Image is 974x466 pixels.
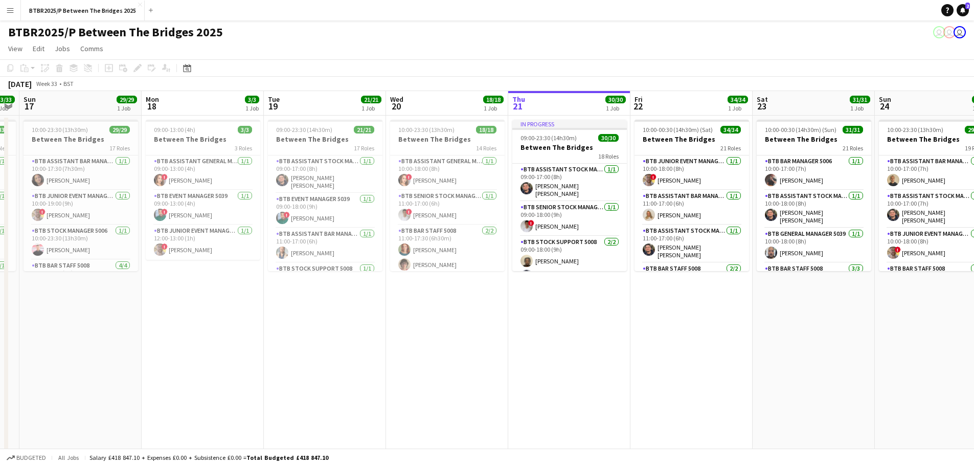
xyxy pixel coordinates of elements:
[24,135,138,144] h3: Between The Bridges
[390,190,505,225] app-card-role: BTB Senior Stock Manager 50061/111:00-17:00 (6h)![PERSON_NAME]
[755,100,768,112] span: 23
[24,190,138,225] app-card-role: BTB Junior Event Manager 50391/110:00-19:00 (9h)![PERSON_NAME]
[117,104,137,112] div: 1 Job
[235,144,252,152] span: 3 Roles
[943,26,956,38] app-user-avatar: Amy Cane
[89,454,328,461] div: Salary £418 847.10 + Expenses £0.00 + Subsistence £0.00 =
[887,126,943,134] span: 10:00-23:30 (13h30m)
[245,104,259,112] div: 1 Job
[245,96,259,103] span: 3/3
[146,120,260,260] div: 09:00-13:00 (4h)3/3Between The Bridges3 RolesBTB Assistant General Manager 50061/109:00-13:00 (4h...
[633,100,643,112] span: 22
[757,95,768,104] span: Sat
[4,42,27,55] a: View
[757,135,871,144] h3: Between The Bridges
[512,95,525,104] span: Thu
[268,135,382,144] h3: Between The Bridges
[965,3,970,9] span: 2
[24,225,138,260] app-card-role: BTB Stock Manager 50061/110:00-23:30 (13h30m)[PERSON_NAME]
[33,44,44,53] span: Edit
[268,156,382,193] app-card-role: BTB Assistant Stock Manager 50061/109:00-17:00 (8h)[PERSON_NAME] [PERSON_NAME]
[528,220,534,226] span: !
[512,202,627,236] app-card-role: BTB Senior Stock Manager 50061/109:00-18:00 (9h)![PERSON_NAME]
[24,95,36,104] span: Sun
[246,454,328,461] span: Total Budgeted £418 847.10
[850,96,870,103] span: 31/31
[512,143,627,152] h3: Between The Bridges
[268,263,382,298] app-card-role: BTB Stock support 50081/1
[117,96,137,103] span: 29/29
[29,42,49,55] a: Edit
[843,144,863,152] span: 21 Roles
[266,100,280,112] span: 19
[22,100,36,112] span: 17
[850,104,870,112] div: 1 Job
[21,1,145,20] button: BTBR2025/P Between The Bridges 2025
[635,95,643,104] span: Fri
[146,156,260,190] app-card-role: BTB Assistant General Manager 50061/109:00-13:00 (4h)![PERSON_NAME]
[728,96,748,103] span: 34/34
[606,104,625,112] div: 1 Job
[238,126,252,134] span: 3/3
[757,156,871,190] app-card-role: BTB Bar Manager 50061/110:00-17:00 (7h)[PERSON_NAME]
[361,96,381,103] span: 21/21
[879,95,891,104] span: Sun
[643,126,713,134] span: 10:00-00:30 (14h30m) (Sat)
[5,452,48,463] button: Budgeted
[406,174,412,180] span: !
[34,80,59,87] span: Week 33
[16,454,46,461] span: Budgeted
[765,126,836,134] span: 10:00-00:30 (14h30m) (Sun)
[512,120,627,271] app-job-card: In progress09:00-23:30 (14h30m)30/30Between The Bridges18 RolesBTB Assistant Stock Manager 50061/...
[268,120,382,271] app-job-card: 09:00-23:30 (14h30m)21/21Between The Bridges17 RolesBTB Assistant Stock Manager 50061/109:00-17:0...
[895,247,901,253] span: !
[635,120,749,271] div: 10:00-00:30 (14h30m) (Sat)34/34Between The Bridges21 RolesBTB Junior Event Manager 50391/110:00-1...
[8,44,22,53] span: View
[954,26,966,38] app-user-avatar: Amy Cane
[390,120,505,271] div: 10:00-23:30 (13h30m)18/18Between The Bridges14 RolesBTB Assistant General Manager 50061/110:00-18...
[51,42,74,55] a: Jobs
[144,100,159,112] span: 18
[154,126,195,134] span: 09:00-13:00 (4h)
[361,104,381,112] div: 1 Job
[162,209,168,215] span: !
[39,209,46,215] span: !
[512,120,627,128] div: In progress
[406,209,412,215] span: !
[109,144,130,152] span: 17 Roles
[8,25,223,40] h1: BTBR2025/P Between The Bridges 2025
[24,120,138,271] app-job-card: 10:00-23:30 (13h30m)29/29Between The Bridges17 RolesBTB Assistant Bar Manager 50061/110:00-17:30 ...
[268,95,280,104] span: Tue
[389,100,403,112] span: 20
[268,193,382,228] app-card-role: BTB Event Manager 50391/109:00-18:00 (9h)![PERSON_NAME]
[276,126,332,134] span: 09:00-23:30 (14h30m)
[476,144,496,152] span: 14 Roles
[757,263,871,327] app-card-role: BTB Bar Staff 50083/3
[933,26,945,38] app-user-avatar: Amy Cane
[8,79,32,89] div: [DATE]
[109,126,130,134] span: 29/29
[598,134,619,142] span: 30/30
[512,164,627,202] app-card-role: BTB Assistant Stock Manager 50061/109:00-17:00 (8h)[PERSON_NAME] [PERSON_NAME]
[843,126,863,134] span: 31/31
[957,4,969,16] a: 2
[80,44,103,53] span: Comms
[146,225,260,260] app-card-role: BTB Junior Event Manager 50391/112:00-13:00 (1h)![PERSON_NAME]
[146,190,260,225] app-card-role: BTB Event Manager 50391/109:00-13:00 (4h)![PERSON_NAME]
[635,156,749,190] app-card-role: BTB Junior Event Manager 50391/110:00-18:00 (8h)![PERSON_NAME]
[512,236,627,286] app-card-role: BTB Stock support 50082/209:00-18:00 (9h)[PERSON_NAME]
[757,120,871,271] app-job-card: 10:00-00:30 (14h30m) (Sun)31/31Between The Bridges21 RolesBTB Bar Manager 50061/110:00-17:00 (7h)...
[390,95,403,104] span: Wed
[354,144,374,152] span: 17 Roles
[268,228,382,263] app-card-role: BTB Assistant Bar Manager 50061/111:00-17:00 (6h)[PERSON_NAME]
[483,96,504,103] span: 18/18
[146,135,260,144] h3: Between The Bridges
[605,96,626,103] span: 30/30
[511,100,525,112] span: 21
[284,212,290,218] span: !
[598,152,619,160] span: 18 Roles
